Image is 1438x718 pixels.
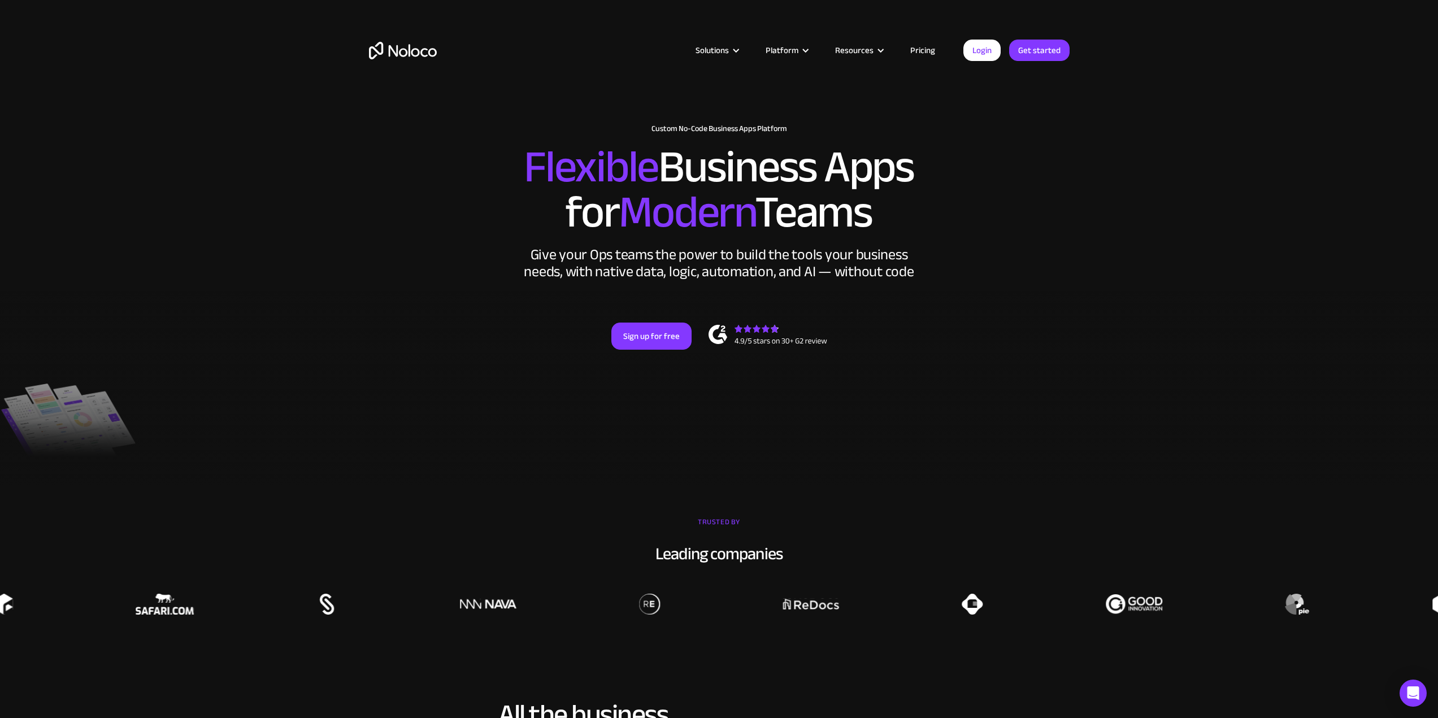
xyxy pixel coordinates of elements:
[369,124,1070,133] h1: Custom No-Code Business Apps Platform
[963,40,1001,61] a: Login
[1400,680,1427,707] div: Open Intercom Messenger
[369,42,437,59] a: home
[522,246,917,280] div: Give your Ops teams the power to build the tools your business needs, with native data, logic, au...
[611,323,692,350] a: Sign up for free
[619,170,755,254] span: Modern
[524,125,658,209] span: Flexible
[751,43,821,58] div: Platform
[766,43,798,58] div: Platform
[835,43,874,58] div: Resources
[896,43,949,58] a: Pricing
[696,43,729,58] div: Solutions
[821,43,896,58] div: Resources
[1009,40,1070,61] a: Get started
[681,43,751,58] div: Solutions
[369,145,1070,235] h2: Business Apps for Teams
